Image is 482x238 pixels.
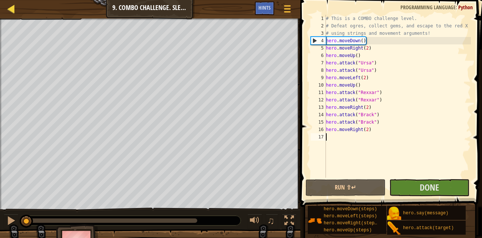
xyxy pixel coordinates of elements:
[282,214,297,229] button: Toggle fullscreen
[387,221,401,235] img: portrait.png
[311,22,326,30] div: 2
[311,81,326,89] div: 10
[456,4,458,11] span: :
[311,30,326,37] div: 3
[4,214,19,229] button: Ctrl + P: Pause
[458,4,473,11] span: Python
[324,228,372,233] span: hero.moveUp(steps)
[311,67,326,74] div: 8
[311,74,326,81] div: 9
[311,52,326,59] div: 6
[278,1,297,19] button: Show game menu
[266,214,278,229] button: ♫
[324,207,377,212] span: hero.moveDown(steps)
[311,111,326,118] div: 14
[311,96,326,104] div: 12
[311,15,326,22] div: 1
[308,214,322,228] img: portrait.png
[267,215,275,226] span: ♫
[420,181,439,193] span: Done
[311,126,326,133] div: 16
[324,221,380,226] span: hero.moveRight(steps)
[247,214,262,229] button: Adjust volume
[389,179,469,196] button: Done
[403,225,454,231] span: hero.attack(target)
[311,133,326,141] div: 17
[311,59,326,67] div: 7
[311,89,326,96] div: 11
[311,104,326,111] div: 13
[258,4,271,11] span: Hints
[311,118,326,126] div: 15
[400,4,456,11] span: Programming language
[311,37,326,44] div: 4
[306,179,386,196] button: Run ⇧↵
[387,207,401,221] img: portrait.png
[324,214,377,219] span: hero.moveLeft(steps)
[403,211,448,216] span: hero.say(message)
[311,44,326,52] div: 5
